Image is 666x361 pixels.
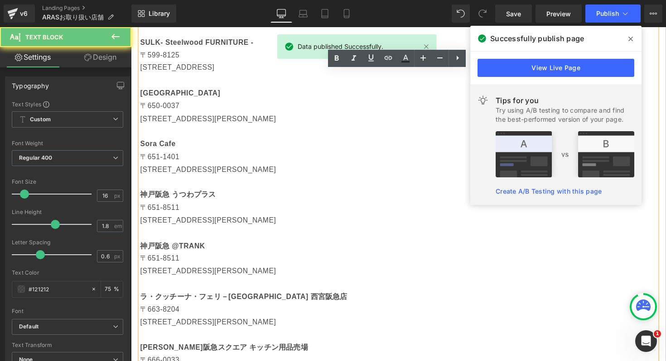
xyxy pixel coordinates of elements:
div: % [101,281,123,297]
strong: [PERSON_NAME]阪急スクエア キッチン用品売場 [10,324,181,332]
p: 〒650-0037 [10,75,539,88]
p: 〒651-8511 [10,179,539,192]
a: Create A/B Testing with this page [496,187,602,195]
span: ARASお取り扱い店舗 [42,14,104,21]
span: Data published Successfully. [298,42,383,52]
img: light.svg [478,95,488,106]
span: px [114,253,122,259]
p: [STREET_ADDRESS][PERSON_NAME] [10,244,539,257]
div: Tips for you [496,95,634,106]
span: チャット [77,281,99,288]
a: Preview [536,5,582,23]
span: Publish [596,10,619,17]
b: Custom [30,116,51,123]
i: Default [19,323,39,331]
div: Text Color [12,270,123,276]
p: [STREET_ADDRESS][PERSON_NAME] [10,192,539,205]
a: Desktop [270,5,292,23]
strong: ラ・クッチーナ・フェリ－[GEOGRAPHIC_DATA] 西宮阪急店 [10,272,222,280]
strong: 神戸阪急 @TRANK [10,220,76,228]
a: View Live Page [478,59,634,77]
a: Landing Pages [42,5,131,12]
div: Typography [12,77,49,90]
iframe: Intercom live chat [635,330,657,352]
div: v6 [18,8,29,19]
p: [STREET_ADDRESS][PERSON_NAME] [10,296,539,309]
strong: 神戸阪急 うつわプラス [10,168,87,176]
button: More [644,5,662,23]
p: 〒651-1401 [10,127,539,140]
span: Successfully publish page [490,33,584,44]
a: v6 [4,5,35,23]
div: Try using A/B testing to compare and find the best-performed version of your page. [496,106,634,124]
img: tip.png [496,131,634,177]
button: Redo [473,5,492,23]
a: 設定 [117,267,174,290]
div: Font Weight [12,140,123,147]
span: ホーム [23,280,39,288]
p: [STREET_ADDRESS][PERSON_NAME] [10,88,539,101]
p: 〒663-8204 [10,283,539,296]
p: [STREET_ADDRESS] [10,35,539,48]
input: Color [29,284,87,294]
a: Laptop [292,5,314,23]
div: Text Transform [12,342,123,348]
div: Font Size [12,179,123,185]
strong: Sora Cafe [10,116,46,123]
a: ホーム [3,267,60,290]
a: New Library [131,5,176,23]
strong: [GEOGRAPHIC_DATA] [10,64,92,71]
a: Tablet [314,5,336,23]
div: Line Height [12,209,123,215]
button: Undo [452,5,470,23]
div: Text Styles [12,100,123,108]
span: Save [506,9,521,19]
p: [STREET_ADDRESS][PERSON_NAME] [10,140,539,153]
b: Regular 400 [19,154,53,161]
button: Publish [585,5,641,23]
p: 〒666-0033 [10,335,539,348]
a: Design [68,47,133,67]
span: 1 [654,330,661,337]
p: 〒651-8511 [10,231,539,244]
strong: SULK- Steelwood FURNITURE - [10,12,125,19]
span: Preview [546,9,571,19]
a: チャット [60,267,117,290]
span: Library [149,9,170,18]
div: Letter Spacing [12,239,123,246]
span: 設定 [140,280,151,288]
span: em [114,223,122,229]
span: Text Block [25,33,63,41]
span: px [114,193,122,199]
p: 〒599-8125 [10,23,539,36]
a: Mobile [336,5,357,23]
div: Font [12,308,123,314]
